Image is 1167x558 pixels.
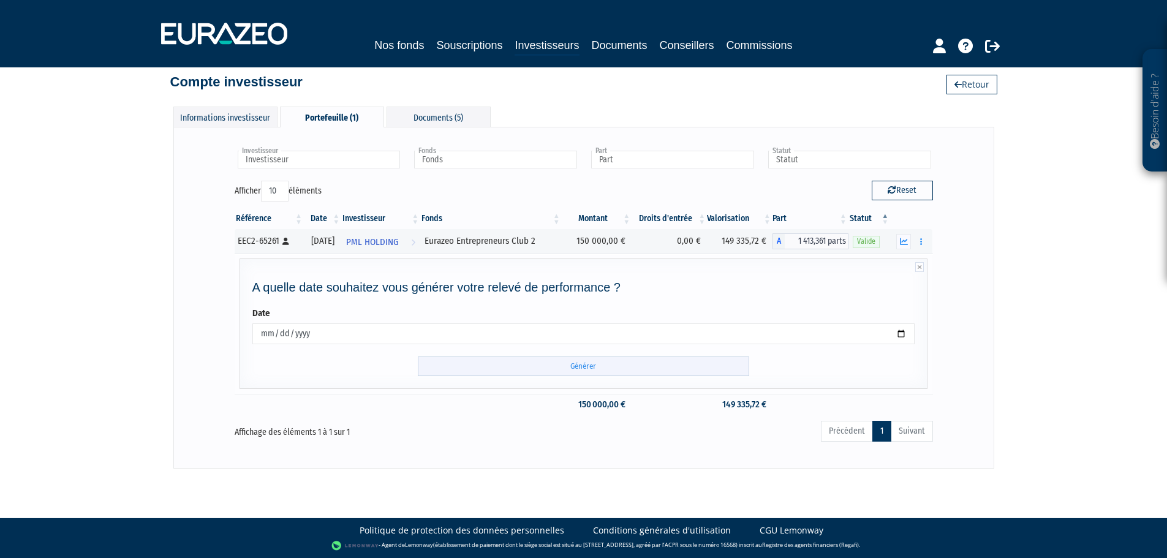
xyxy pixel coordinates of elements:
[1148,56,1162,166] p: Besoin d'aide ?
[238,235,300,247] div: EEC2-65261
[282,238,289,245] i: [Français] Personne physique
[346,231,399,254] span: PML HOLDING
[772,208,848,229] th: Part: activer pour trier la colonne par ordre croissant
[304,208,341,229] th: Date: activer pour trier la colonne par ordre croissant
[872,181,933,200] button: Reset
[632,208,707,229] th: Droits d'entrée: activer pour trier la colonne par ordre croissant
[331,540,379,552] img: logo-lemonway.png
[853,236,880,247] span: Valide
[405,541,433,549] a: Lemonway
[173,107,278,127] div: Informations investisseur
[760,524,823,537] a: CGU Lemonway
[341,229,420,254] a: PML HOLDING
[374,37,424,54] a: Nos fonds
[762,541,859,549] a: Registre des agents financiers (Regafi)
[872,421,891,442] a: 1
[235,420,515,439] div: Affichage des éléments 1 à 1 sur 1
[280,107,384,127] div: Portefeuille (1)
[420,208,562,229] th: Fonds: activer pour trier la colonne par ordre croissant
[593,524,731,537] a: Conditions générales d'utilisation
[772,233,785,249] span: A
[235,208,304,229] th: Référence : activer pour trier la colonne par ordre croissant
[235,181,322,202] label: Afficher éléments
[946,75,997,94] a: Retour
[12,540,1155,552] div: - Agent de (établissement de paiement dont le siège social est situé au [STREET_ADDRESS], agréé p...
[436,37,502,54] a: Souscriptions
[592,37,648,54] a: Documents
[341,208,420,229] th: Investisseur: activer pour trier la colonne par ordre croissant
[360,524,564,537] a: Politique de protection des données personnelles
[562,394,632,415] td: 150 000,00 €
[308,235,337,247] div: [DATE]
[848,208,891,229] th: Statut : activer pour trier la colonne par ordre d&eacute;croissant
[632,229,707,254] td: 0,00 €
[707,208,772,229] th: Valorisation: activer pour trier la colonne par ordre croissant
[261,181,289,202] select: Afficheréléments
[387,107,491,127] div: Documents (5)
[411,231,415,254] i: Voir l'investisseur
[170,75,303,89] h4: Compte investisseur
[562,208,632,229] th: Montant: activer pour trier la colonne par ordre croissant
[425,235,557,247] div: Eurazeo Entrepreneurs Club 2
[252,281,915,294] h4: A quelle date souhaitez vous générer votre relevé de performance ?
[515,37,579,56] a: Investisseurs
[660,37,714,54] a: Conseillers
[727,37,793,54] a: Commissions
[562,229,632,254] td: 150 000,00 €
[772,233,848,249] div: A - Eurazeo Entrepreneurs Club 2
[252,307,270,320] label: Date
[161,23,287,45] img: 1732889491-logotype_eurazeo_blanc_rvb.png
[785,233,848,249] span: 1 413,361 parts
[418,356,749,377] input: Générer
[707,229,772,254] td: 149 335,72 €
[707,394,772,415] td: 149 335,72 €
